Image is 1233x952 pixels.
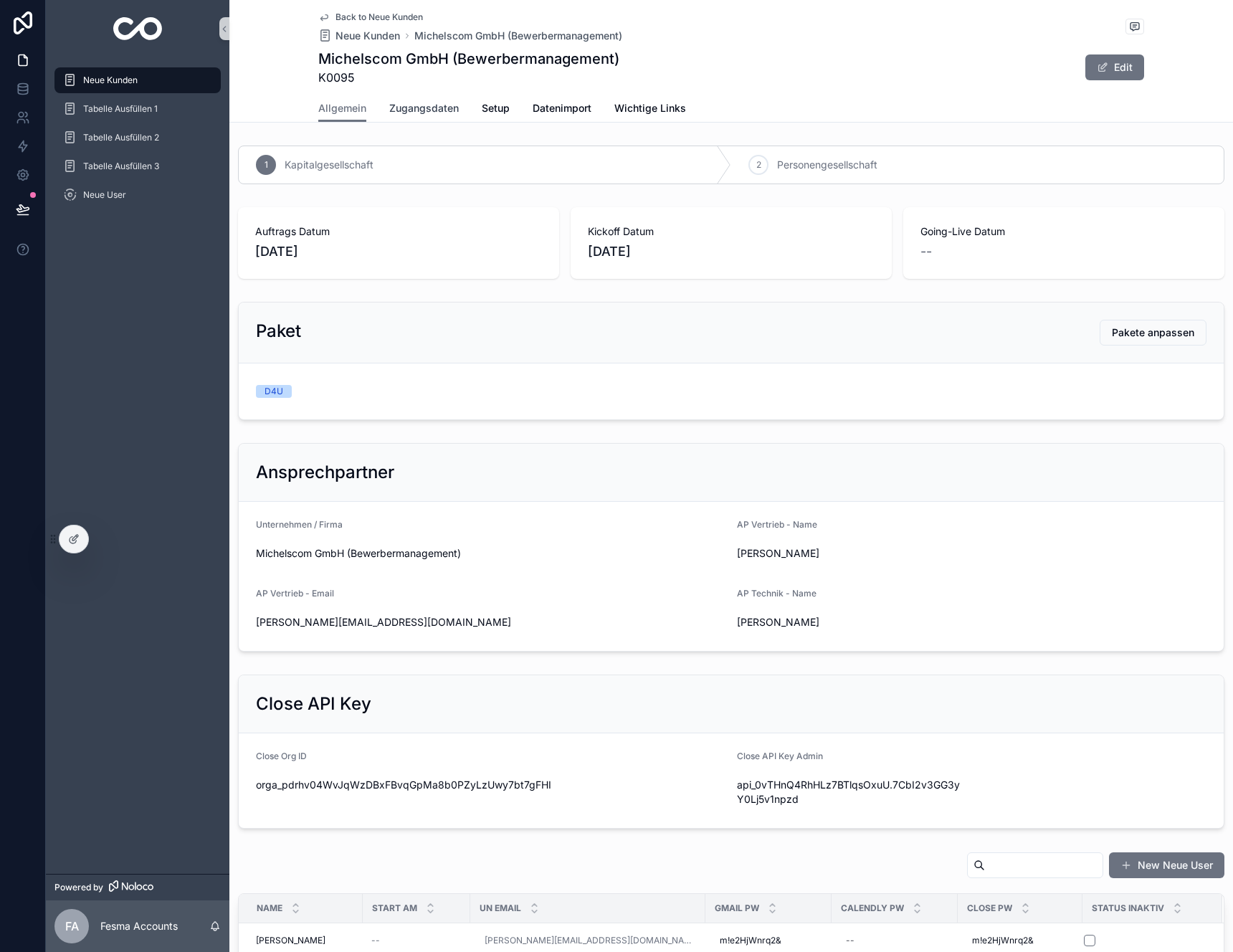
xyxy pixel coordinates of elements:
[54,67,221,93] a: Neue Kunden
[720,935,781,946] span: m!e2HjWnrq2&
[83,132,159,143] span: Tabelle Ausfüllen 2
[737,751,823,761] span: Close API Key Admin
[1112,325,1194,340] span: Pakete anpassen
[756,159,761,171] span: 2
[83,75,138,86] span: Neue Kunden
[256,519,343,530] span: Unternehmen / Firma
[285,158,373,172] span: Kapitalgesellschaft
[533,95,591,124] a: Datenimport
[972,935,1034,946] span: m!e2HjWnrq2&
[777,158,877,172] span: Personengesellschaft
[256,778,725,792] span: orga_pdrhv04WvJqWzDBxFBvqGpMa8b0PZyLzUwy7bt7gFHI
[482,95,510,124] a: Setup
[54,96,221,122] a: Tabelle Ausfüllen 1
[65,918,79,935] span: FA
[257,903,282,914] span: Name
[318,101,366,115] span: Allgemein
[256,320,301,343] h2: Paket
[920,224,1207,239] span: Going-Live Datum
[83,103,158,115] span: Tabelle Ausfüllen 1
[737,546,966,561] span: [PERSON_NAME]
[372,903,417,914] span: Start am
[371,935,380,946] span: --
[335,11,423,23] span: Back to Neue Kunden
[46,874,229,900] a: Powered by
[614,101,686,115] span: Wichtige Links
[54,153,221,179] a: Tabelle Ausfüllen 3
[846,935,854,946] div: --
[255,242,542,262] span: [DATE]
[588,224,875,239] span: Kickoff Datum
[256,935,354,946] a: [PERSON_NAME]
[265,385,283,398] div: D4U
[54,882,103,893] span: Powered by
[256,692,371,715] h2: Close API Key
[256,751,307,761] span: Close Org ID
[485,935,691,946] a: [PERSON_NAME][EMAIL_ADDRESS][DOMAIN_NAME]
[533,101,591,115] span: Datenimport
[1100,320,1206,346] button: Pakete anpassen
[1109,852,1224,878] button: New Neue User
[256,615,725,629] span: [PERSON_NAME][EMAIL_ADDRESS][DOMAIN_NAME]
[46,57,229,227] div: scrollable content
[737,588,817,599] span: AP Technik - Name
[841,903,904,914] span: Calendly Pw
[714,929,823,952] a: m!e2HjWnrq2&
[265,159,268,171] span: 1
[318,49,619,69] h1: Michelscom GmbH (Bewerbermanagement)
[966,929,1074,952] a: m!e2HjWnrq2&
[715,903,759,914] span: Gmail Pw
[737,519,817,530] span: AP Vertrieb - Name
[371,935,462,946] a: --
[737,615,966,629] span: [PERSON_NAME]
[83,161,159,172] span: Tabelle Ausfüllen 3
[255,224,542,239] span: Auftrags Datum
[737,778,966,806] span: api_0vTHnQ4RhHLz7BTlqsOxuU.7CbI2v3GG3yY0Lj5v1npzd
[588,242,875,262] span: [DATE]
[480,903,521,914] span: UN Email
[614,95,686,124] a: Wichtige Links
[83,189,126,201] span: Neue User
[100,919,178,933] p: Fesma Accounts
[840,929,949,952] a: --
[389,101,459,115] span: Zugangsdaten
[1092,903,1164,914] span: Status Inaktiv
[920,242,932,262] span: --
[318,11,423,23] a: Back to Neue Kunden
[256,546,725,561] span: Michelscom GmbH (Bewerbermanagement)
[479,929,697,952] a: [PERSON_NAME][EMAIL_ADDRESS][DOMAIN_NAME]
[389,95,459,124] a: Zugangsdaten
[482,101,510,115] span: Setup
[256,588,334,599] span: AP Vertrieb - Email
[1085,54,1144,80] button: Edit
[54,125,221,151] a: Tabelle Ausfüllen 2
[113,17,163,40] img: App logo
[335,29,400,43] span: Neue Kunden
[318,95,366,123] a: Allgemein
[256,935,325,946] span: [PERSON_NAME]
[318,29,400,43] a: Neue Kunden
[318,69,619,86] span: K0095
[54,182,221,208] a: Neue User
[256,461,394,484] h2: Ansprechpartner
[414,29,622,43] a: Michelscom GmbH (Bewerbermanagement)
[967,903,1012,914] span: Close Pw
